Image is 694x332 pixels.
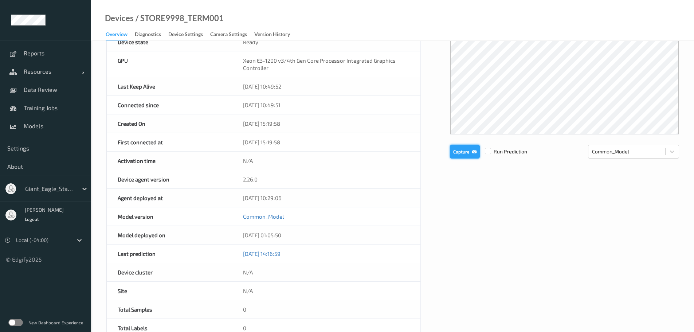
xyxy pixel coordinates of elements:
div: N/A [232,282,420,300]
div: Device Settings [168,31,203,40]
a: Device Settings [168,30,210,40]
a: Common_Model [243,213,284,220]
a: Devices [105,15,134,22]
div: Connected since [107,96,232,114]
a: Overview [106,30,135,40]
div: 0 [232,300,420,319]
div: First connected at [107,133,232,151]
div: Device agent version [107,170,232,188]
div: Xeon E3-1200 v3/4th Gen Core Processor Integrated Graphics Controller [232,51,420,77]
div: Model deployed on [107,226,232,244]
div: Agent deployed at [107,189,232,207]
div: 2.26.0 [232,170,420,188]
div: [DATE] 10:49:51 [232,96,420,114]
div: Last Keep Alive [107,77,232,95]
div: [DATE] 10:29:06 [232,189,420,207]
div: N/A [232,263,420,281]
div: [DATE] 01:05:50 [232,226,420,244]
div: Ready [232,33,420,51]
div: Activation time [107,152,232,170]
div: / STORE9998_TERM001 [134,15,224,22]
div: GPU [107,51,232,77]
a: [DATE] 14:16:59 [243,250,281,257]
a: Camera Settings [210,30,254,40]
div: Version History [254,31,290,40]
span: Run Prediction [480,148,527,155]
div: Total Samples [107,300,232,319]
a: Diagnostics [135,30,168,40]
div: [DATE] 15:19:58 [232,133,420,151]
div: Created On [107,114,232,133]
div: Overview [106,31,128,40]
button: Capture [450,145,480,159]
div: [DATE] 10:49:52 [232,77,420,95]
div: Diagnostics [135,31,161,40]
div: N/A [232,152,420,170]
div: Model version [107,207,232,226]
div: Device state [107,33,232,51]
div: Last prediction [107,245,232,263]
div: Camera Settings [210,31,247,40]
div: Site [107,282,232,300]
div: Device cluster [107,263,232,281]
div: [DATE] 15:19:58 [232,114,420,133]
a: Version History [254,30,297,40]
